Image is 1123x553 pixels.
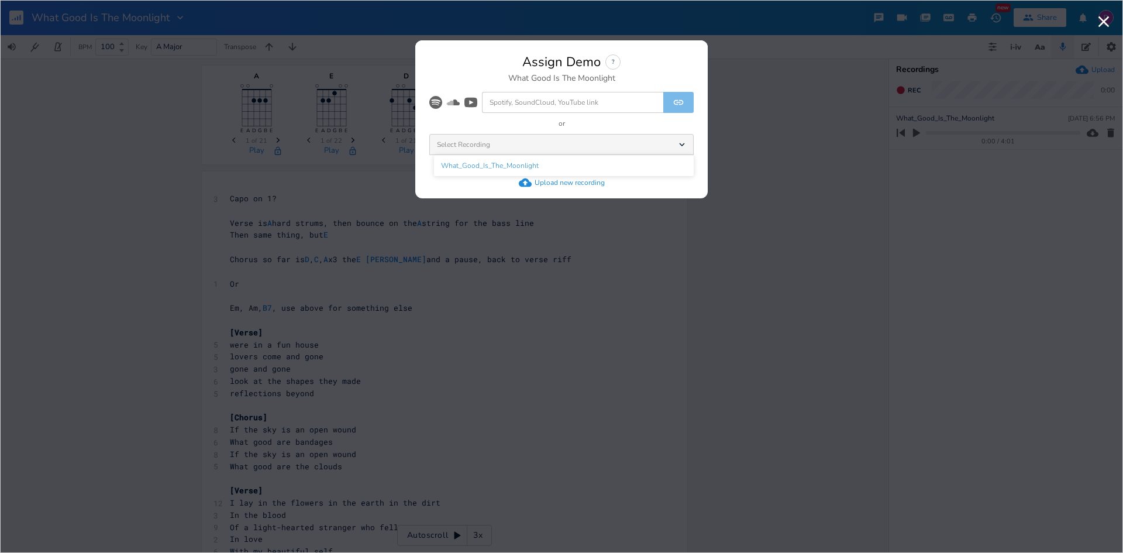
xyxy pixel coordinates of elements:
div: ? [605,54,621,70]
span: What_Good_Is_The_Moonlight [441,162,539,170]
div: Assign Demo [522,56,601,68]
input: Spotify, SoundCloud, YouTube link [482,92,663,113]
div: Upload new recording [535,178,605,187]
span: Select Recording [437,141,490,148]
button: Upload new recording [519,176,605,189]
button: Link Demo [663,92,694,113]
div: What Good Is The Moonlight [508,74,615,83]
div: or [559,120,565,127]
